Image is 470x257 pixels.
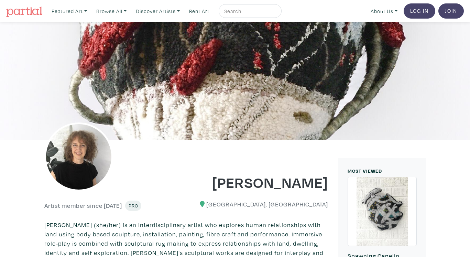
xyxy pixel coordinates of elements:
[133,4,183,18] a: Discover Artists
[223,7,275,15] input: Search
[93,4,130,18] a: Browse All
[404,3,435,19] a: Log In
[368,4,401,18] a: About Us
[438,3,464,19] a: Join
[44,122,113,191] img: phpThumb.php
[186,4,212,18] a: Rent Art
[191,201,328,208] h6: [GEOGRAPHIC_DATA], [GEOGRAPHIC_DATA]
[48,4,90,18] a: Featured Art
[128,202,138,209] span: Pro
[191,173,328,191] h1: [PERSON_NAME]
[44,202,122,210] h6: Artist member since [DATE]
[348,168,382,174] small: MOST VIEWED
